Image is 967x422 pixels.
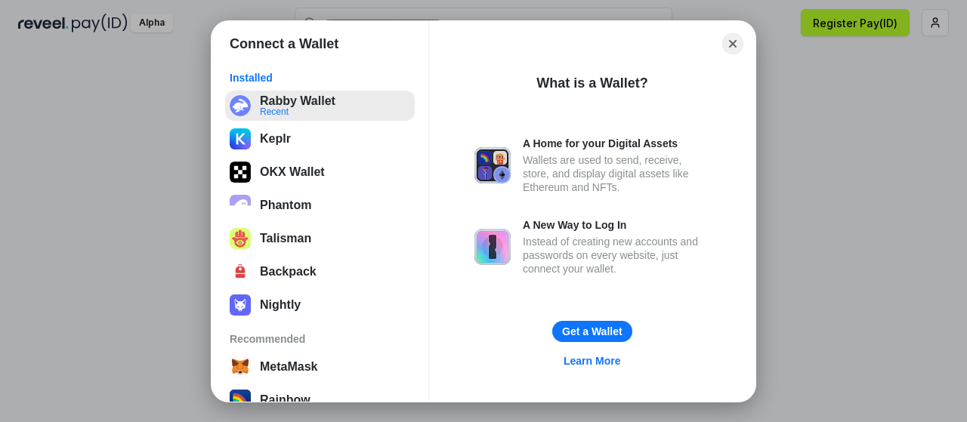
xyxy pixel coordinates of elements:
[230,228,251,249] img: svg+xml;base64,PHN2ZyB3aWR0aD0iMTI4IiBoZWlnaHQ9IjEyOCIgdmlld0JveD0iMCAwIDEyOCAxMjgiIHhtbG5zPSJodH...
[225,257,415,287] button: Backpack
[260,298,301,312] div: Nightly
[536,74,647,92] div: What is a Wallet?
[260,165,325,179] div: OKX Wallet
[230,261,251,282] img: 4BxBxKvl5W07cAAAAASUVORK5CYII=
[260,106,335,116] div: Recent
[523,218,710,232] div: A New Way to Log In
[230,95,251,116] img: svg+xml;base64,PHN2ZyB3aWR0aD0iMzIiIGhlaWdodD0iMzIiIHZpZXdCb3g9IjAgMCAzMiAzMiIgZmlsbD0ibm9uZSIgeG...
[225,124,415,154] button: Keplr
[474,229,511,265] img: svg+xml,%3Csvg%20xmlns%3D%22http%3A%2F%2Fwww.w3.org%2F2000%2Fsvg%22%20fill%3D%22none%22%20viewBox...
[230,195,251,216] img: epq2vO3P5aLWl15yRS7Q49p1fHTx2Sgh99jU3kfXv7cnPATIVQHAx5oQs66JWv3SWEjHOsb3kKgmE5WNBxBId7C8gm8wEgOvz...
[555,351,629,371] a: Learn More
[230,128,251,149] img: ByMCUfJCc2WaAAAAAElFTkSuQmCC
[230,162,251,183] img: 5VZ71FV6L7PA3gg3tXrdQ+DgLhC+75Wq3no69P3MC0NFQpx2lL04Ql9gHK1bRDjsSBIvScBnDTk1WrlGIZBorIDEYJj+rhdgn...
[260,94,335,107] div: Rabby Wallet
[523,137,710,150] div: A Home for your Digital Assets
[523,153,710,194] div: Wallets are used to send, receive, store, and display digital assets like Ethereum and NFTs.
[225,157,415,187] button: OKX Wallet
[225,91,415,121] button: Rabby WalletRecent
[564,354,620,368] div: Learn More
[230,332,410,346] div: Recommended
[230,294,251,316] img: svg+xml;base64,PD94bWwgdmVyc2lvbj0iMS4wIiBlbmNvZGluZz0idXRmLTgiPz4NCjwhLS0gR2VuZXJhdG9yOiBBZG9iZS...
[260,360,317,374] div: MetaMask
[552,321,632,342] button: Get a Wallet
[230,35,338,53] h1: Connect a Wallet
[260,132,291,146] div: Keplr
[260,393,310,407] div: Rainbow
[225,290,415,320] button: Nightly
[260,265,317,279] div: Backpack
[225,352,415,382] button: MetaMask
[230,356,251,377] img: svg+xml,%3Csvg%20width%3D%2228%22%20height%3D%2228%22%20viewBox%3D%220%200%2028%2028%22%20fill%3D...
[474,147,511,183] img: svg+xml,%3Csvg%20xmlns%3D%22http%3A%2F%2Fwww.w3.org%2F2000%2Fsvg%22%20fill%3D%22none%22%20viewBox...
[225,385,415,415] button: Rainbow
[523,235,710,276] div: Instead of creating new accounts and passwords on every website, just connect your wallet.
[225,223,415,254] button: Talisman
[225,190,415,220] button: Phantom
[230,390,251,411] img: svg+xml,%3Csvg%20width%3D%22120%22%20height%3D%22120%22%20viewBox%3D%220%200%20120%20120%22%20fil...
[230,71,410,85] div: Installed
[260,199,311,212] div: Phantom
[722,33,743,54] button: Close
[562,325,623,338] div: Get a Wallet
[260,232,311,245] div: Talisman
